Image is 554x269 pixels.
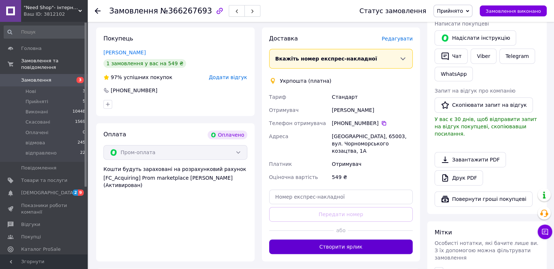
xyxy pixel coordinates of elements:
span: 245 [78,140,85,146]
span: Написати покупцеві [435,21,489,27]
span: Показники роботи компанії [21,202,67,215]
span: Вкажіть номер експрес-накладної [275,56,377,62]
span: №366267693 [160,7,212,15]
button: Надіслати інструкцію [435,30,516,46]
span: Оплачені [25,129,48,136]
input: Пошук [4,26,86,39]
span: 3 [76,77,84,83]
span: Прийнято [437,8,463,14]
div: успішних покупок [103,74,172,81]
span: Головна [21,45,42,52]
span: або [334,227,348,234]
span: Каталог ProSale [21,246,60,253]
button: Скопіювати запит на відгук [435,97,533,113]
span: [DEMOGRAPHIC_DATA] [21,190,75,196]
span: Отримувач [269,107,299,113]
span: Виконані [25,109,48,115]
div: [FC_Acquiring] Prom marketplace [PERSON_NAME] (Активирован) [103,174,247,189]
span: Мітки [435,229,452,236]
span: "Need Shop"- інтернет-магазин [24,4,78,11]
span: 10448 [72,109,85,115]
a: Telegram [499,48,535,64]
button: Чат [435,48,468,64]
span: Товари та послуги [21,177,67,184]
span: 5 [83,98,85,105]
div: Статус замовлення [359,7,427,15]
div: Кошти будуть зараховані на розрахунковий рахунок [103,165,247,189]
span: Відгуки [21,221,40,228]
span: 9 [78,190,84,196]
span: 22 [80,150,85,156]
span: Адреса [269,133,288,139]
button: Створити ярлик [269,239,413,254]
span: відмова [25,140,45,146]
a: Viber [471,48,496,64]
span: Прийняті [25,98,48,105]
span: Особисті нотатки, які бачите лише ви. З їх допомогою можна фільтрувати замовлення [435,240,538,261]
div: Укрпошта (платна) [278,77,333,85]
span: 3 [83,88,85,95]
button: Повернути гроші покупцеві [435,191,533,207]
span: Запит на відгук про компанію [435,88,515,94]
span: Тариф [269,94,286,100]
span: 2 [72,190,78,196]
div: [GEOGRAPHIC_DATA], 65003, вул. Чорноморського козацтва, 1А [330,130,414,157]
span: Покупці [21,234,41,240]
a: Завантажити PDF [435,152,506,167]
span: Повідомлення [21,165,56,171]
span: Оціночна вартість [269,174,318,180]
span: відправлено [25,150,56,156]
span: Доставка [269,35,298,42]
div: 549 ₴ [330,171,414,184]
span: Покупець [103,35,133,42]
span: 97% [111,74,122,80]
div: Стандарт [330,90,414,104]
span: Замовлення виконано [486,8,541,14]
span: Скасовані [25,119,50,125]
div: Повернутися назад [95,7,101,15]
div: Оплачено [208,130,247,139]
a: [PERSON_NAME] [103,50,146,55]
span: 1569 [75,119,85,125]
a: WhatsApp [435,67,473,81]
input: Номер експрес-накладної [269,190,413,204]
div: [PHONE_NUMBER] [332,120,413,127]
span: У вас є 30 днів, щоб відправити запит на відгук покупцеві, скопіювавши посилання. [435,116,537,137]
div: [PHONE_NUMBER] [110,87,158,94]
div: 1 замовлення у вас на 549 ₴ [103,59,186,68]
button: Чат з покупцем [538,225,552,239]
span: Замовлення [109,7,158,15]
div: [PERSON_NAME] [330,104,414,117]
span: Телефон отримувача [269,120,326,126]
span: Замовлення [21,77,51,83]
span: Платник [269,161,292,167]
span: Оплата [103,131,126,138]
a: Друк PDF [435,170,483,186]
span: Редагувати [382,36,413,42]
span: Замовлення та повідомлення [21,58,87,71]
span: Додати відгук [209,74,247,80]
span: 0 [83,129,85,136]
div: Ваш ID: 3812102 [24,11,87,17]
div: Отримувач [330,157,414,171]
span: Нові [25,88,36,95]
button: Замовлення виконано [480,5,547,16]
